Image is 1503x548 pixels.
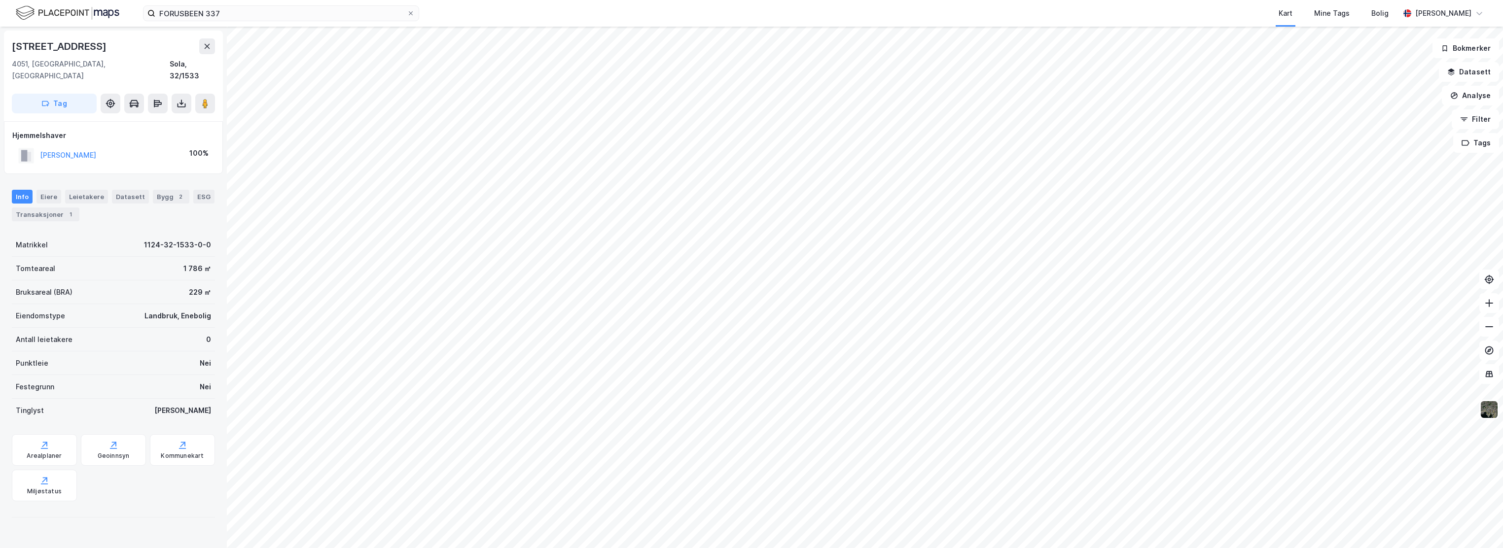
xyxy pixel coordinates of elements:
div: Kontrollprogram for chat [1454,501,1503,548]
div: Mine Tags [1314,7,1350,19]
div: 229 ㎡ [189,286,211,298]
div: Arealplaner [27,452,62,460]
div: Nei [200,381,211,393]
div: Bruksareal (BRA) [16,286,72,298]
div: Eiere [36,190,61,204]
div: Antall leietakere [16,334,72,345]
div: ESG [193,190,215,204]
div: Tinglyst [16,405,44,416]
div: Tomteareal [16,263,55,274]
div: Leietakere [65,190,108,204]
div: [PERSON_NAME] [1415,7,1471,19]
div: Nei [200,357,211,369]
div: 100% [189,147,209,159]
div: Eiendomstype [16,310,65,322]
div: Kommunekart [161,452,204,460]
iframe: Chat Widget [1454,501,1503,548]
div: Festegrunn [16,381,54,393]
div: Landbruk, Enebolig [144,310,211,322]
div: Transaksjoner [12,207,79,221]
button: Bokmerker [1432,38,1499,58]
div: Datasett [112,190,149,204]
div: Kart [1279,7,1292,19]
div: Matrikkel [16,239,48,251]
button: Datasett [1439,62,1499,82]
div: [PERSON_NAME] [154,405,211,416]
div: Info [12,190,33,204]
div: Hjemmelshaver [12,130,215,141]
img: logo.f888ab2527a4732fd821a326f86c7f29.svg [16,4,119,22]
img: 9k= [1480,400,1499,419]
div: Punktleie [16,357,48,369]
div: Miljøstatus [27,487,62,495]
div: 1124-32-1533-0-0 [144,239,211,251]
div: 4051, [GEOGRAPHIC_DATA], [GEOGRAPHIC_DATA] [12,58,170,82]
button: Analyse [1442,86,1499,105]
div: 0 [206,334,211,345]
div: Bygg [153,190,189,204]
div: 1 786 ㎡ [183,263,211,274]
input: Søk på adresse, matrikkel, gårdeiere, leietakere eller personer [155,6,407,21]
button: Tags [1453,133,1499,153]
div: [STREET_ADDRESS] [12,38,108,54]
div: 2 [176,192,185,202]
div: Geoinnsyn [98,452,130,460]
button: Tag [12,94,97,113]
div: Bolig [1371,7,1389,19]
div: 1 [66,209,75,219]
button: Filter [1452,109,1499,129]
div: Sola, 32/1533 [170,58,215,82]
